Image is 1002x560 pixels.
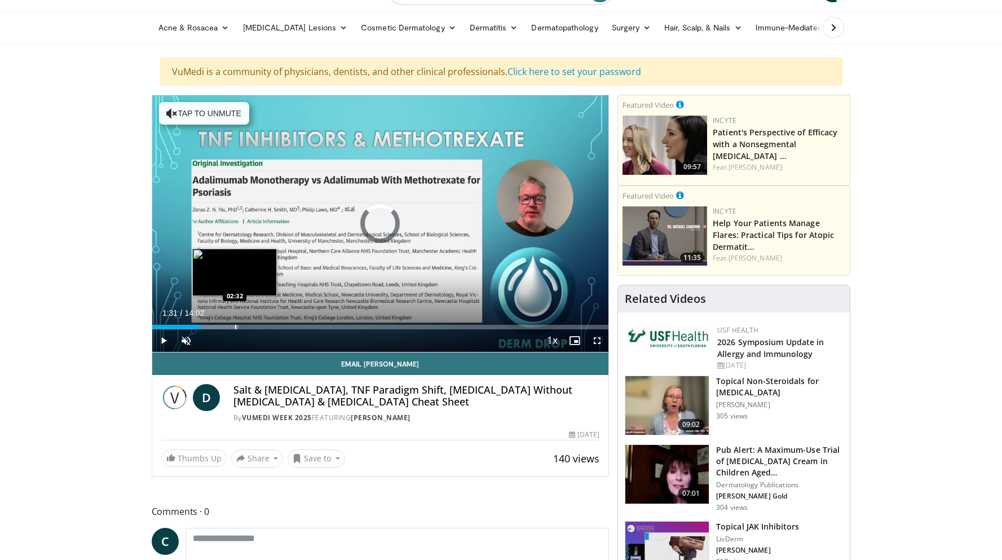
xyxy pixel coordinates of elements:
[716,503,748,512] p: 304 views
[152,352,609,375] a: Email [PERSON_NAME]
[233,413,600,423] div: By FEATURING
[623,191,674,201] small: Featured Video
[625,292,706,306] h4: Related Videos
[713,253,845,263] div: Feat.
[716,492,843,501] p: [PERSON_NAME] Gold
[717,337,824,359] a: 2026 Symposium Update in Allergy and Immunology
[184,308,204,318] span: 14:02
[180,308,183,318] span: /
[507,65,641,78] a: Click here to set your password
[192,249,277,296] img: image.jpeg
[152,504,610,519] span: Comments 0
[716,444,843,478] h3: Pub Alert: A Maximum-Use Trial of [MEDICAL_DATA] Cream in Children Aged…
[716,546,799,555] p: [PERSON_NAME]
[152,329,175,352] button: Play
[717,325,758,335] a: USF Health
[524,16,604,39] a: Dermatopathology
[713,218,834,252] a: Help Your Patients Manage Flares: Practical Tips for Atopic Dermatit…
[678,419,705,430] span: 09:02
[541,329,563,352] button: Playback Rate
[623,116,707,175] img: 2c48d197-61e9-423b-8908-6c4d7e1deb64.png.150x105_q85_crop-smart_upscale.jpg
[716,376,843,398] h3: Topical Non-Steroidals for [MEDICAL_DATA]
[623,206,707,266] img: 601112bd-de26-4187-b266-f7c9c3587f14.png.150x105_q85_crop-smart_upscale.jpg
[623,100,674,110] small: Featured Video
[161,384,188,411] img: Vumedi Week 2025
[625,376,843,435] a: 09:02 Topical Non-Steroidals for [MEDICAL_DATA] [PERSON_NAME] 305 views
[713,116,736,125] a: Incyte
[242,413,312,422] a: Vumedi Week 2025
[716,535,799,544] p: LivDerm
[586,329,608,352] button: Fullscreen
[159,102,249,125] button: Tap to unmute
[625,444,843,512] a: 07:01 Pub Alert: A Maximum-Use Trial of [MEDICAL_DATA] Cream in Children Aged… Dermatology Public...
[193,384,220,411] a: D
[625,376,709,435] img: 34a4b5e7-9a28-40cd-b963-80fdb137f70d.150x105_q85_crop-smart_upscale.jpg
[716,521,799,532] h3: Topical JAK Inhibitors
[152,528,179,555] a: C
[716,480,843,490] p: Dermatology Publications
[657,16,748,39] a: Hair, Scalp, & Nails
[288,449,345,468] button: Save to
[680,162,704,172] span: 09:57
[678,488,705,499] span: 07:01
[152,325,609,329] div: Progress Bar
[625,445,709,504] img: e32a16a8-af25-496d-a4dc-7481d4d640ca.150x105_q85_crop-smart_upscale.jpg
[605,16,658,39] a: Surgery
[351,413,410,422] a: [PERSON_NAME]
[152,95,609,352] video-js: Video Player
[354,16,462,39] a: Cosmetic Dermatology
[160,58,842,86] div: VuMedi is a community of physicians, dentists, and other clinical professionals.
[161,449,227,467] a: Thumbs Up
[749,16,840,39] a: Immune-Mediated
[569,430,599,440] div: [DATE]
[233,384,600,408] h4: Salt & [MEDICAL_DATA], TNF Paradigm Shift, [MEDICAL_DATA] Without [MEDICAL_DATA] & [MEDICAL_DATA]...
[717,360,841,371] div: [DATE]
[152,16,236,39] a: Acne & Rosacea
[729,162,782,172] a: [PERSON_NAME]
[563,329,586,352] button: Enable picture-in-picture mode
[713,162,845,173] div: Feat.
[713,127,837,161] a: Patient's Perspective of Efficacy with a Nonsegmental [MEDICAL_DATA] …
[627,325,712,350] img: 6ba8804a-8538-4002-95e7-a8f8012d4a11.png.150x105_q85_autocrop_double_scale_upscale_version-0.2.jpg
[175,329,197,352] button: Unmute
[463,16,525,39] a: Dermatitis
[716,400,843,409] p: [PERSON_NAME]
[680,253,704,263] span: 11:35
[729,253,782,263] a: [PERSON_NAME]
[623,116,707,175] a: 09:57
[231,449,284,468] button: Share
[713,206,736,216] a: Incyte
[162,308,178,318] span: 1:31
[236,16,355,39] a: [MEDICAL_DATA] Lesions
[716,412,748,421] p: 305 views
[553,452,599,465] span: 140 views
[623,206,707,266] a: 11:35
